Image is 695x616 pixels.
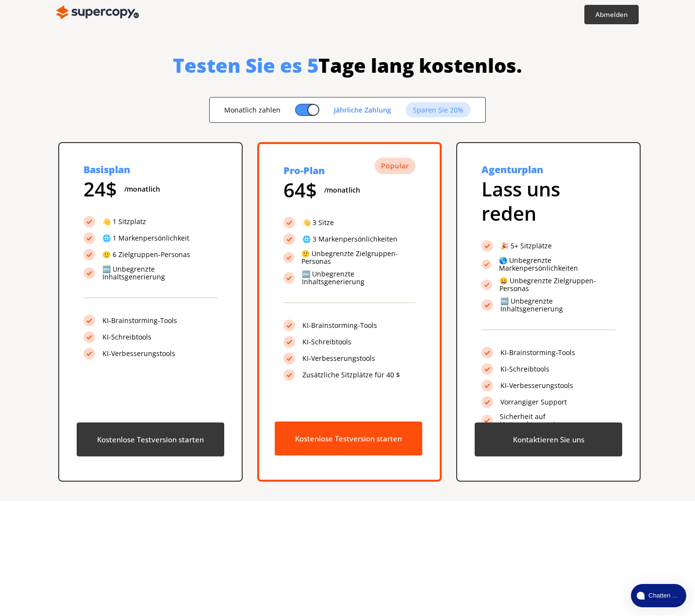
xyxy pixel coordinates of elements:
button: Atlas-Launcher [631,584,686,607]
font: 24 [83,176,106,202]
font: Lass uns reden [481,176,560,227]
font: 🙂 Unbegrenzte Zielgruppen-Personas [301,249,398,266]
font: Pro-Plan [283,164,325,177]
font: Kontaktieren Sie uns [513,435,584,444]
font: KI-Brainstorming-Tools [102,316,177,325]
font: Kostenlose Testversion starten [97,435,204,444]
button: Abmelden [584,5,639,24]
font: 🔤 Unbegrenzte Inhaltsgenerierung [102,264,165,281]
font: Agenturplan [481,163,543,176]
font: 64 [283,177,306,203]
font: KI-Schreibtools [302,337,351,346]
font: $ [106,176,117,202]
font: Monatlich zahlen [224,105,281,114]
font: KI-Brainstorming-Tools [500,348,575,357]
font: Kostenlose Testversion starten [295,434,402,443]
font: 🌐 1 Markenpersönlichkeit [102,233,189,243]
font: /monatlich [324,185,360,195]
font: 😀 Unbegrenzte Zielgruppen-Personas [499,276,596,293]
font: 🔤 Unbegrenzte Inhaltsgenerierung [500,296,563,313]
font: Abmelden [596,10,628,19]
font: 🔤 Unbegrenzte Inhaltsgenerierung [302,269,364,286]
font: KI-Schreibtools [500,364,549,373]
font: KI-Verbesserungstools [500,381,573,390]
button: Kontaktieren Sie uns [475,422,622,456]
button: Kostenlose Testversion starten [275,421,422,455]
font: 👋 1 Sitzplatz [102,217,146,226]
font: Sicherheit auf Unternehmensniveau [500,412,571,429]
font: Vorrangiger Support [500,397,567,406]
font: Sparen Sie 20% [413,105,463,114]
font: 🌐 3 Markenpersönlichkeiten [302,234,397,243]
font: KI-Verbesserungstools [302,354,375,363]
font: 🎉 5+ Sitzplätze [500,241,552,250]
font: . [516,52,522,79]
button: Kostenlose Testversion starten [77,422,224,456]
font: KI-Verbesserungstools [102,349,175,358]
font: /monatlich [124,184,160,194]
font: $ [306,177,317,203]
font: KI-Brainstorming-Tools [302,321,377,330]
font: Testen Sie es 5 [173,52,318,79]
font: Tage lang kostenlos [318,52,516,79]
font: 🌎 Unbegrenzte Markenpersönlichkeiten [499,256,578,273]
font: Zusätzliche Sitzplätze für 40 $ [302,370,400,379]
font: 👋 3 Sitze [302,218,334,227]
font: 🙂 6 Zielgruppen-Personas [102,250,190,259]
font: Basisplan [83,163,130,176]
img: Schließen [56,3,139,22]
font: KI-Schreibtools [102,332,151,341]
font: Jährliche Zahlung [334,105,391,114]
